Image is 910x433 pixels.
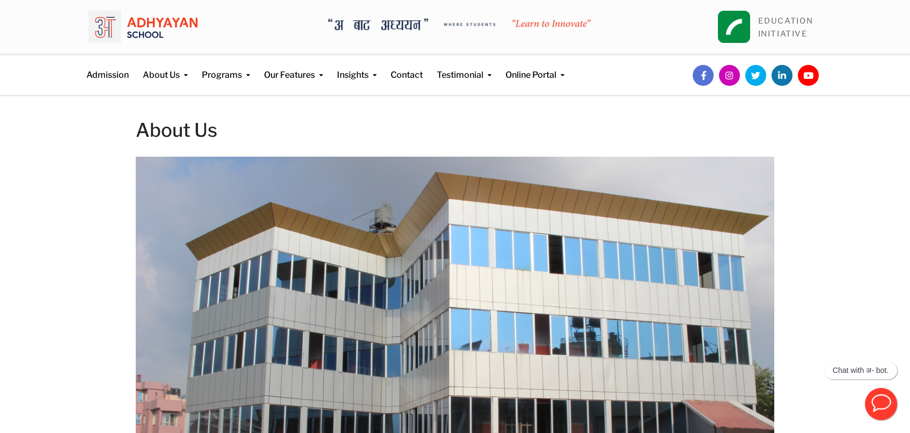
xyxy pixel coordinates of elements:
[337,54,377,82] a: Insights
[143,54,188,82] a: About Us
[833,366,889,375] p: Chat with अ- bot.
[202,54,250,82] a: Programs
[328,18,591,31] img: A Bata Adhyayan where students learn to Innovate
[264,54,323,82] a: Our Features
[758,16,813,39] a: EDUCATIONINITIATIVE
[437,54,491,82] a: Testimonial
[718,11,750,43] img: square_leapfrog
[505,54,564,82] a: Online Portal
[86,54,129,82] a: Admission
[89,8,197,46] img: logo
[136,117,774,143] h2: About Us
[391,54,423,82] a: Contact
